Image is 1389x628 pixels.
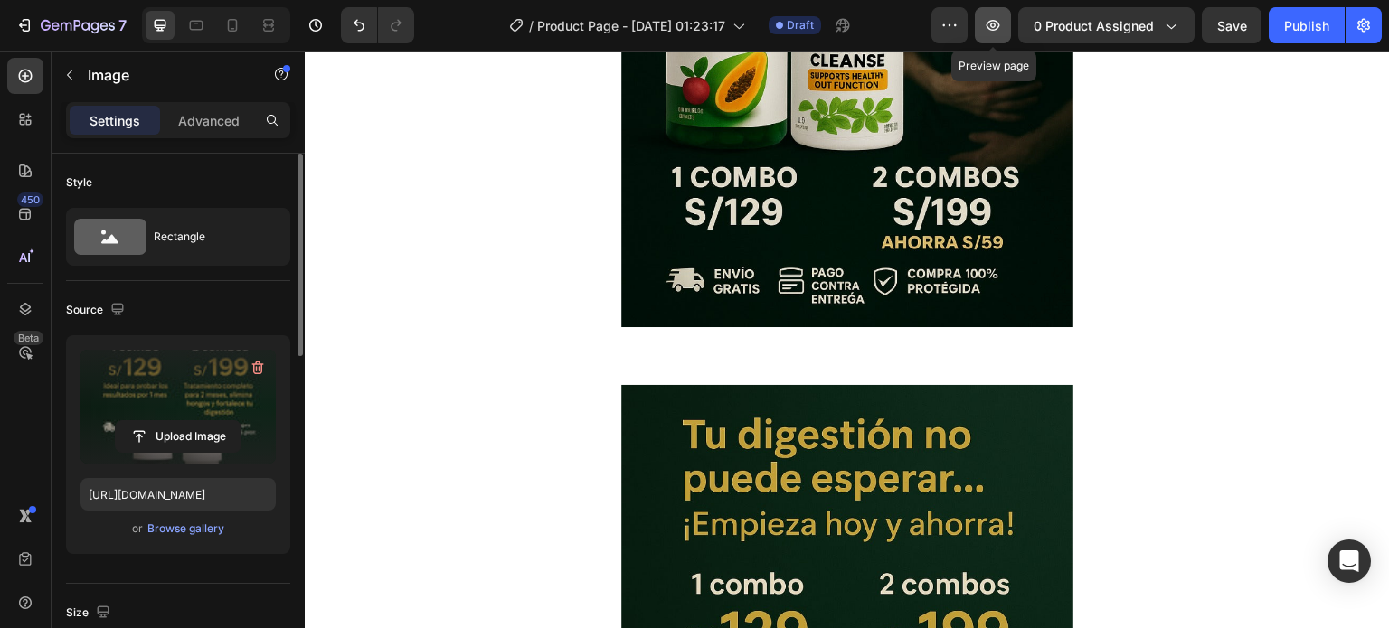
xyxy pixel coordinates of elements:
[1269,7,1345,43] button: Publish
[90,111,140,130] p: Settings
[7,7,135,43] button: 7
[132,518,143,539] span: or
[147,520,224,537] div: Browse gallery
[118,14,127,36] p: 7
[66,174,92,191] div: Style
[146,520,225,538] button: Browse gallery
[66,601,114,625] div: Size
[787,17,814,33] span: Draft
[154,216,264,258] div: Rectangle
[80,478,276,511] input: https://example.com/image.jpg
[1018,7,1195,43] button: 0 product assigned
[529,16,534,35] span: /
[341,7,414,43] div: Undo/Redo
[305,51,1389,628] iframe: Design area
[115,420,241,453] button: Upload Image
[1328,539,1371,583] div: Open Intercom Messenger
[1202,7,1261,43] button: Save
[537,16,725,35] span: Product Page - [DATE] 01:23:17
[1217,18,1247,33] span: Save
[17,192,43,207] div: 450
[14,331,43,345] div: Beta
[66,298,128,323] div: Source
[88,64,241,86] p: Image
[1034,16,1154,35] span: 0 product assigned
[1284,16,1329,35] div: Publish
[178,111,240,130] p: Advanced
